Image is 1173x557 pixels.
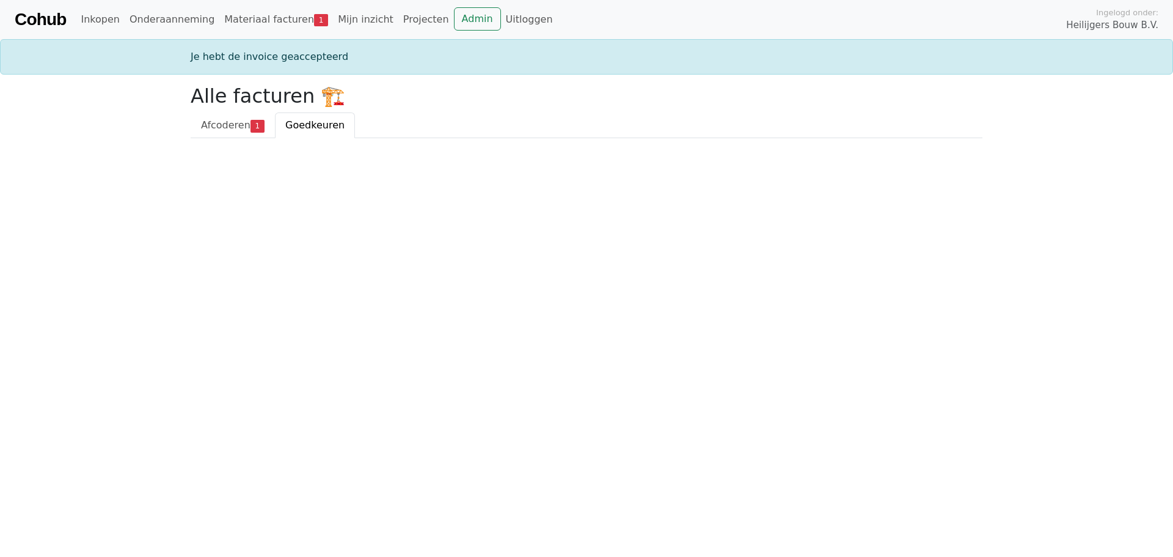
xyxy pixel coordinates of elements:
a: Projecten [398,7,454,32]
h2: Alle facturen 🏗️ [191,84,982,108]
a: Cohub [15,5,66,34]
a: Inkopen [76,7,124,32]
a: Admin [454,7,501,31]
span: Goedkeuren [285,119,345,131]
a: Afcoderen1 [191,113,275,138]
span: 1 [250,120,265,132]
span: Afcoderen [201,119,250,131]
a: Mijn inzicht [333,7,398,32]
a: Goedkeuren [275,113,355,138]
div: Je hebt de invoice geaccepteerd [183,50,990,64]
a: Onderaanneming [125,7,219,32]
span: 1 [314,14,328,26]
a: Uitloggen [501,7,558,32]
span: Ingelogd onder: [1096,7,1158,18]
a: Materiaal facturen1 [219,7,333,32]
span: Heilijgers Bouw B.V. [1066,18,1158,32]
